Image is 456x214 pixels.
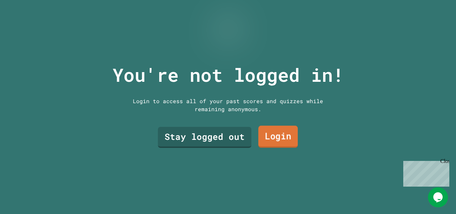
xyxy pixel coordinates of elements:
[112,61,344,89] p: You're not logged in!
[401,158,449,187] iframe: chat widget
[158,127,251,148] a: Stay logged out
[128,97,328,113] div: Login to access all of your past scores and quizzes while remaining anonymous.
[215,10,241,44] img: Logo.svg
[3,3,46,42] div: Chat with us now!Close
[428,187,449,207] iframe: chat widget
[258,126,298,148] a: Login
